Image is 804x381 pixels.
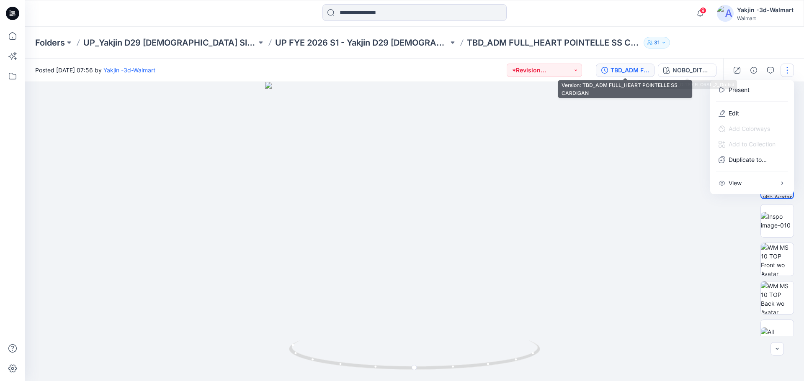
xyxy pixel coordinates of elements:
[467,37,640,49] p: TBD_ADM FULL_HEART POINTELLE SS CARDIGAN
[747,64,760,77] button: Details
[103,66,155,74] a: Yakjin -3d-Walmart
[35,37,65,49] a: Folders
[729,85,750,94] a: Present
[737,15,794,21] div: Walmart
[596,64,655,77] button: TBD_ADM FULL_HEART POINTELLE SS CARDIGAN
[729,179,742,187] p: View
[761,243,794,276] img: WM MS 10 TOP Front wo Avatar
[644,37,670,49] button: 31
[717,5,734,22] img: avatar
[700,7,706,14] span: 9
[761,327,794,345] img: All colorways
[761,212,794,230] img: Inspo image-010
[611,66,649,75] div: TBD_ADM FULL_HEART POINTELLE SS CARDIGAN
[729,155,767,164] p: Duplicate to...
[729,109,739,118] a: Edit
[275,37,448,49] a: UP FYE 2026 S1 - Yakjin D29 [DEMOGRAPHIC_DATA] Sleepwear
[737,5,794,15] div: Yakjin -3d-Walmart
[673,66,711,75] div: NOBO_DITSY FLORAL_2_Orchid
[654,38,660,47] p: 31
[658,64,716,77] button: NOBO_DITSY FLORAL_2_Orchid
[83,37,257,49] a: UP_Yakjin D29 [DEMOGRAPHIC_DATA] Sleep
[35,66,155,74] span: Posted [DATE] 07:56 by
[761,281,794,314] img: WM MS 10 TOP Back wo Avatar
